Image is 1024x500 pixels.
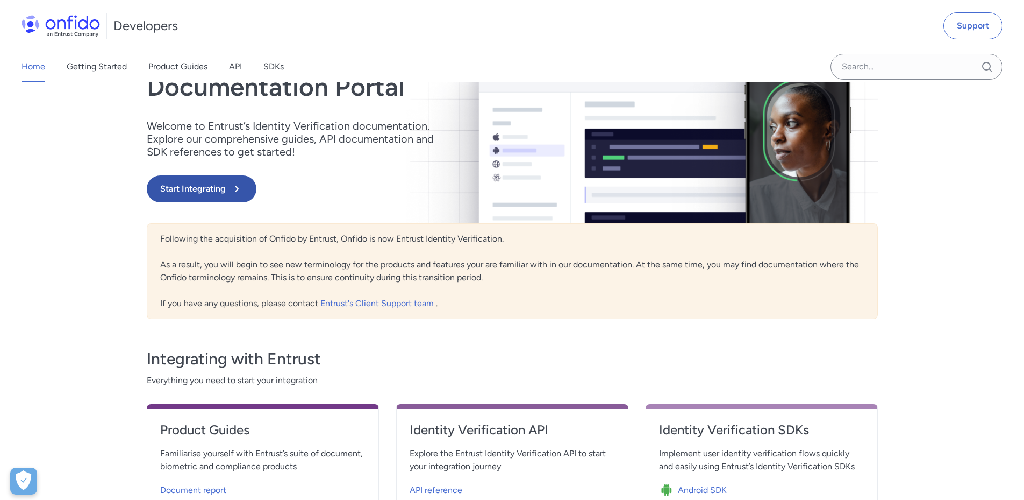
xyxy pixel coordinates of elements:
[229,52,242,82] a: API
[160,484,226,497] span: Document report
[160,421,366,439] h4: Product Guides
[659,483,678,498] img: Icon Android SDK
[22,15,100,37] img: Onfido Logo
[147,119,448,158] p: Welcome to Entrust’s Identity Verification documentation. Explore our comprehensive guides, API d...
[147,348,878,370] h3: Integrating with Entrust
[320,298,436,308] a: Entrust's Client Support team
[830,54,1002,80] input: Onfido search input field
[659,421,864,439] h4: Identity Verification SDKs
[67,52,127,82] a: Getting Started
[410,477,615,499] a: API reference
[147,175,256,202] button: Start Integrating
[147,223,878,319] div: Following the acquisition of Onfido by Entrust, Onfido is now Entrust Identity Verification. As a...
[410,421,615,439] h4: Identity Verification API
[263,52,284,82] a: SDKs
[943,12,1002,39] a: Support
[148,52,207,82] a: Product Guides
[10,468,37,495] button: Open Preferences
[410,484,462,497] span: API reference
[147,175,658,202] a: Start Integrating
[410,421,615,447] a: Identity Verification API
[22,52,45,82] a: Home
[160,477,366,499] a: Document report
[147,374,878,387] span: Everything you need to start your integration
[678,484,727,497] span: Android SDK
[160,447,366,473] span: Familiarise yourself with Entrust’s suite of document, biometric and compliance products
[160,421,366,447] a: Product Guides
[659,421,864,447] a: Identity Verification SDKs
[659,447,864,473] span: Implement user identity verification flows quickly and easily using Entrust’s Identity Verificati...
[410,447,615,473] span: Explore the Entrust Identity Verification API to start your integration journey
[113,17,178,34] h1: Developers
[10,468,37,495] div: Cookie Preferences
[659,477,864,499] a: Icon Android SDKAndroid SDK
